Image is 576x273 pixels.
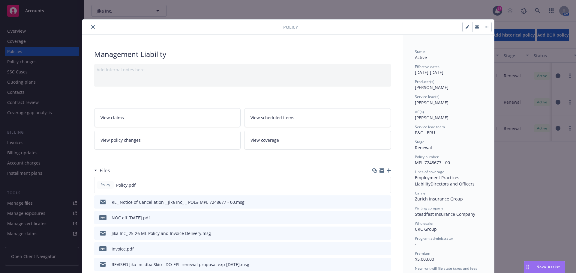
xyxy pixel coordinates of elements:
span: Carrier [415,191,427,196]
span: Renewal [415,145,432,150]
div: Invoice.pdf [112,246,134,252]
span: View coverage [250,137,279,143]
button: download file [373,199,378,205]
a: View claims [94,108,241,127]
button: download file [373,182,378,188]
span: $5,003.00 [415,256,434,262]
button: preview file [383,246,388,252]
span: Status [415,49,425,54]
span: Premium [415,251,430,256]
span: Nova Assist [536,264,560,269]
button: download file [373,230,378,236]
span: View policy changes [100,137,141,143]
a: View coverage [244,131,391,150]
div: RE_ Notice of Cancellation _ Jika Inc_ _ POL# MPL 7248677 - 00.msg [112,199,244,205]
button: download file [373,215,378,221]
span: Lines of coverage [415,169,444,174]
span: Service lead(s) [415,94,439,99]
span: MPL 7248677 - 00 [415,160,450,165]
span: Directors and Officers [430,181,475,187]
span: View claims [100,114,124,121]
span: Zurich Insurance Group [415,196,463,202]
button: preview file [383,182,388,188]
span: Stage [415,139,424,144]
span: Newfront will file state taxes and fees [415,266,477,271]
span: Effective dates [415,64,439,69]
button: close [89,23,97,31]
div: Management Liability [94,49,391,59]
button: download file [373,246,378,252]
span: Steadfast Insurance Company [415,211,475,217]
span: pdf [99,215,106,220]
a: View policy changes [94,131,241,150]
span: Wholesaler [415,221,434,226]
button: Nova Assist [524,261,565,273]
button: preview file [383,199,388,205]
button: preview file [383,215,388,221]
span: [PERSON_NAME] [415,85,448,90]
button: preview file [383,261,388,268]
span: Active [415,55,427,60]
div: REVISED Jika Inc dba Skio - DO-EPL renewal proposal exp [DATE].msg [112,261,249,268]
span: Producer(s) [415,79,434,84]
button: preview file [383,230,388,236]
span: Policy [283,24,298,30]
span: Service lead team [415,124,445,129]
span: Program administrator [415,236,453,241]
span: [PERSON_NAME] [415,100,448,105]
span: Policy [99,182,111,188]
span: - [415,241,416,247]
div: NOC eff [DATE].pdf [112,215,150,221]
button: download file [373,261,378,268]
span: Policy.pdf [116,182,136,188]
div: [DATE] - [DATE] [415,64,482,76]
div: Files [94,167,110,174]
div: Drag to move [524,261,532,273]
span: [PERSON_NAME] [415,115,448,120]
span: Policy number [415,154,439,159]
span: Employment Practices Liability [415,175,460,187]
span: CRC Group [415,226,437,232]
a: View scheduled items [244,108,391,127]
span: pdf [99,246,106,251]
span: AC(s) [415,109,424,114]
div: Add internal notes here... [97,67,388,73]
h3: Files [100,167,110,174]
span: P&C - ERU [415,130,435,135]
span: View scheduled items [250,114,294,121]
div: Jika Inc_ 25-26 ML Policy and Invoice Delivery.msg [112,230,211,236]
span: Writing company [415,206,443,211]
